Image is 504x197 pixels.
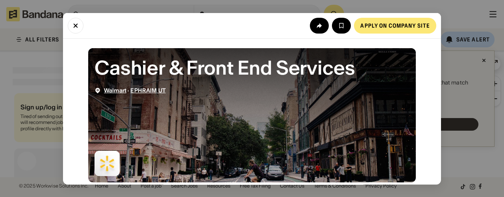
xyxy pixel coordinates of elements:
[130,86,165,94] a: EPHRAIM UT
[104,87,166,94] div: ·
[94,54,409,81] div: Cashier & Front End Services
[360,23,430,28] div: Apply on company site
[104,86,126,94] a: Walmart
[68,17,83,33] button: Close
[94,150,120,176] img: Walmart logo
